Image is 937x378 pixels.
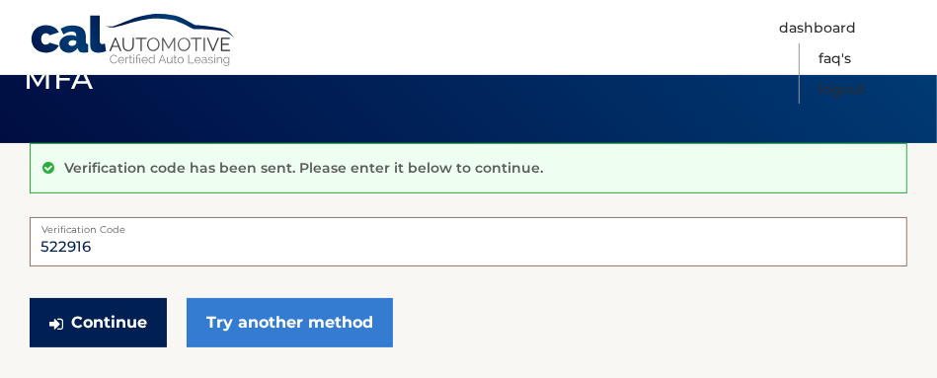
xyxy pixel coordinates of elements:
p: Verification code has been sent. Please enter it below to continue. [64,159,543,177]
a: FAQ's [819,43,851,74]
a: Try another method [187,298,393,347]
a: Dashboard [779,13,856,43]
a: Logout [819,74,865,105]
label: Verification Code [30,217,907,233]
a: Cal Automotive [30,13,237,70]
button: Continue [30,298,167,347]
span: MFA [25,60,94,97]
input: Verification Code [30,217,907,266]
